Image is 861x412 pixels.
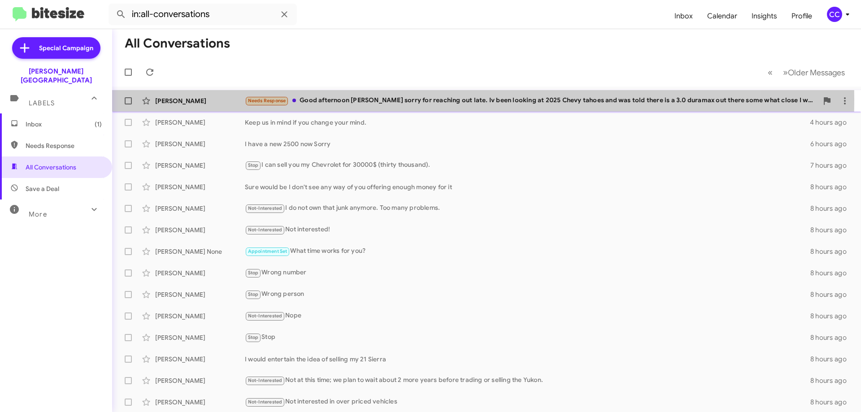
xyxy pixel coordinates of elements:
[810,161,854,170] div: 7 hours ago
[29,99,55,107] span: Labels
[788,68,845,78] span: Older Messages
[248,270,259,276] span: Stop
[245,355,810,364] div: I would entertain the idea of selling my 21 Sierra
[109,4,297,25] input: Search
[810,269,854,278] div: 8 hours ago
[155,398,245,407] div: [PERSON_NAME]
[155,204,245,213] div: [PERSON_NAME]
[245,118,810,127] div: Keep us in mind if you change your mind.
[26,163,76,172] span: All Conversations
[248,291,259,297] span: Stop
[248,399,283,405] span: Not-Interested
[700,3,744,29] a: Calendar
[248,98,286,104] span: Needs Response
[29,210,47,218] span: More
[39,43,93,52] span: Special Campaign
[155,161,245,170] div: [PERSON_NAME]
[245,268,810,278] div: Wrong number
[248,377,283,383] span: Not-Interested
[810,398,854,407] div: 8 hours ago
[26,184,59,193] span: Save a Deal
[26,120,102,129] span: Inbox
[783,67,788,78] span: »
[245,203,810,213] div: I do not own that junk anymore. Too many problems.
[744,3,784,29] a: Insights
[762,63,778,82] button: Previous
[95,120,102,129] span: (1)
[245,332,810,343] div: Stop
[245,375,810,386] div: Not at this time; we plan to wait about 2 more years before trading or selling the Yukon.
[810,182,854,191] div: 8 hours ago
[784,3,819,29] a: Profile
[245,225,810,235] div: Not interested!
[248,334,259,340] span: Stop
[810,376,854,385] div: 8 hours ago
[155,139,245,148] div: [PERSON_NAME]
[810,290,854,299] div: 8 hours ago
[155,269,245,278] div: [PERSON_NAME]
[819,7,851,22] button: CC
[245,289,810,299] div: Wrong person
[155,96,245,105] div: [PERSON_NAME]
[155,312,245,321] div: [PERSON_NAME]
[245,311,810,321] div: Nope
[810,312,854,321] div: 8 hours ago
[155,118,245,127] div: [PERSON_NAME]
[248,205,283,211] span: Not-Interested
[245,182,810,191] div: Sure would be I don't see any way of you offering enough money for it
[248,248,287,254] span: Appointment Set
[810,118,854,127] div: 4 hours ago
[810,204,854,213] div: 8 hours ago
[155,376,245,385] div: [PERSON_NAME]
[248,227,283,233] span: Not-Interested
[245,246,810,256] div: What time works for you?
[810,333,854,342] div: 8 hours ago
[155,290,245,299] div: [PERSON_NAME]
[155,226,245,234] div: [PERSON_NAME]
[155,182,245,191] div: [PERSON_NAME]
[245,95,818,106] div: Good afternoon [PERSON_NAME] sorry for reaching out late. Iv been looking at 2025 Chevy tahoes an...
[245,139,810,148] div: I have a new 2500 now Sorry
[768,67,773,78] span: «
[155,247,245,256] div: [PERSON_NAME] None
[248,162,259,168] span: Stop
[12,37,100,59] a: Special Campaign
[827,7,842,22] div: CC
[810,139,854,148] div: 6 hours ago
[763,63,850,82] nav: Page navigation example
[26,141,102,150] span: Needs Response
[155,333,245,342] div: [PERSON_NAME]
[810,355,854,364] div: 8 hours ago
[245,160,810,170] div: I can sell you my Chevrolet for 30000$ (thirty thousand).
[245,397,810,407] div: Not interested in over priced vehicles
[248,313,283,319] span: Not-Interested
[810,247,854,256] div: 8 hours ago
[810,226,854,234] div: 8 hours ago
[125,36,230,51] h1: All Conversations
[778,63,850,82] button: Next
[155,355,245,364] div: [PERSON_NAME]
[667,3,700,29] a: Inbox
